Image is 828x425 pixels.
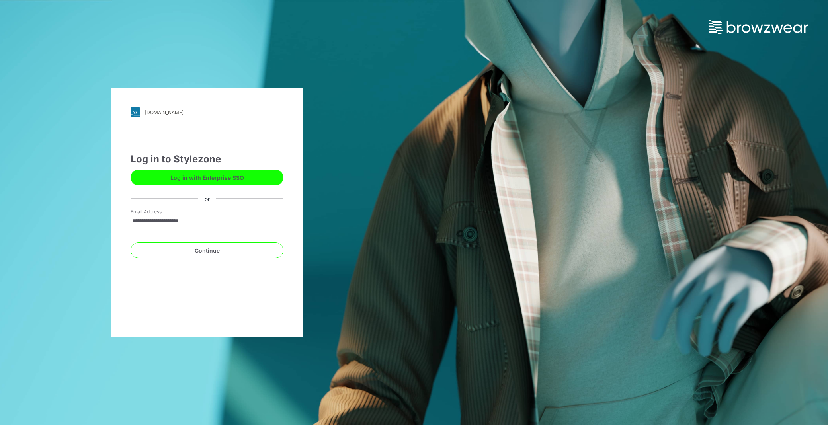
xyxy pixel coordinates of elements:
[131,242,283,258] button: Continue
[131,170,283,185] button: Log in with Enterprise SSO
[131,107,283,117] a: [DOMAIN_NAME]
[131,208,186,215] label: Email Address
[131,107,140,117] img: stylezone-logo.562084cfcfab977791bfbf7441f1a819.svg
[198,194,216,203] div: or
[709,20,808,34] img: browzwear-logo.e42bd6dac1945053ebaf764b6aa21510.svg
[145,109,184,115] div: [DOMAIN_NAME]
[131,152,283,166] div: Log in to Stylezone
